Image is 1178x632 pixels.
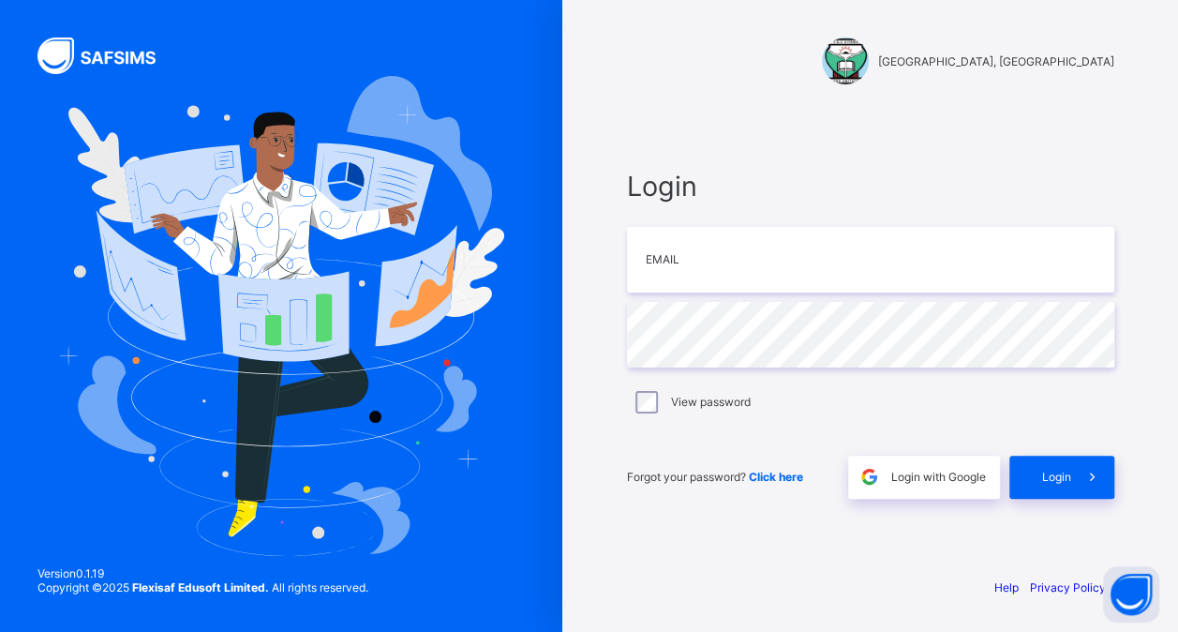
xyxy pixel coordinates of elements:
button: Open asap [1103,566,1159,623]
span: Copyright © 2025 All rights reserved. [37,580,368,594]
span: Login [1042,470,1071,484]
span: Forgot your password? [627,470,803,484]
img: SAFSIMS Logo [37,38,178,74]
img: google.396cfc9801f0270233282035f929180a.svg [858,466,880,488]
span: [GEOGRAPHIC_DATA], [GEOGRAPHIC_DATA] [878,54,1114,68]
img: Hero Image [58,76,504,556]
a: Privacy Policy [1030,580,1106,594]
a: Help [994,580,1019,594]
a: Click here [749,470,803,484]
label: View password [671,395,751,409]
span: Login [627,170,1114,203]
strong: Flexisaf Edusoft Limited. [132,580,269,594]
span: Login with Google [891,470,986,484]
span: Version 0.1.19 [37,566,368,580]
